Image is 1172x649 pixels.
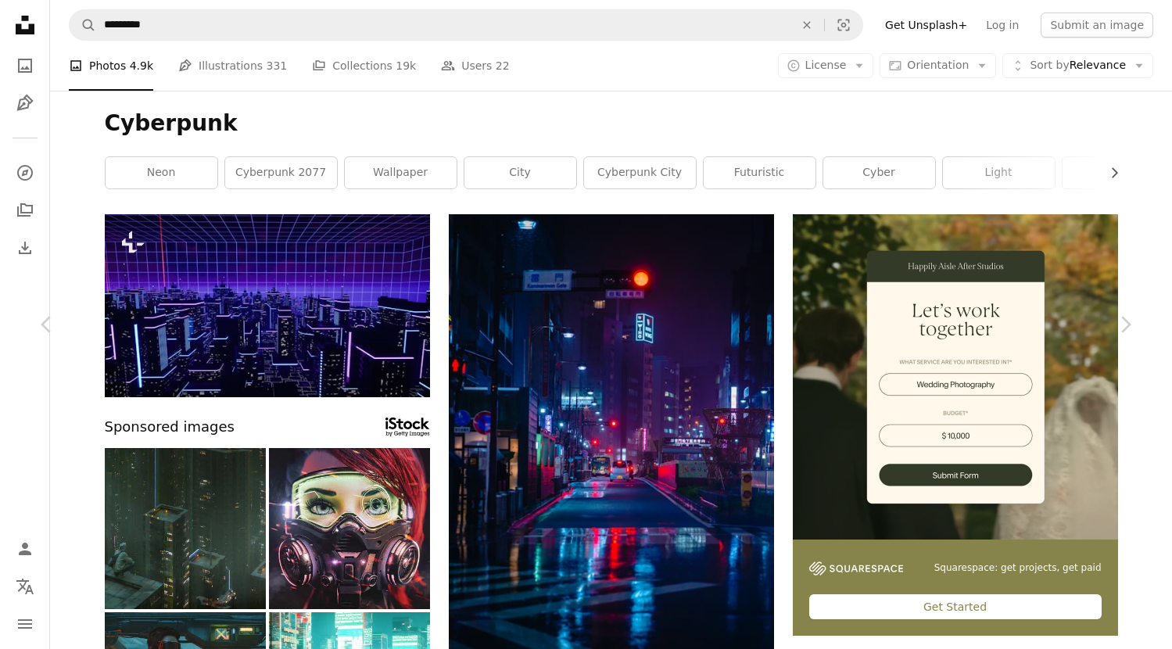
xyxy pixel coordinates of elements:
[809,561,903,575] img: file-1747939142011-51e5cc87e3c9
[449,450,774,464] a: cars on road between high rise buildings during night time
[105,214,430,397] img: a futuristic city at night with neon lights
[9,232,41,264] a: Download History
[778,53,874,78] button: License
[9,195,41,226] a: Collections
[105,448,266,609] img: Young man squatting on skyscraper's rooftop at night
[441,41,510,91] a: Users 22
[9,608,41,640] button: Menu
[69,9,863,41] form: Find visuals sitewide
[790,10,824,40] button: Clear
[876,13,977,38] a: Get Unsplash+
[267,57,288,74] span: 331
[825,10,862,40] button: Visual search
[105,416,235,439] span: Sponsored images
[269,448,430,609] img: 3d render of a front view of a cyberpunk girl with short red hair wearing futuristic gas mask.
[977,13,1028,38] a: Log in
[345,157,457,188] a: wallpaper
[793,214,1118,636] a: Squarespace: get projects, get paidGet Started
[1041,13,1153,38] button: Submit an image
[1030,58,1126,74] span: Relevance
[584,157,696,188] a: cyberpunk city
[9,571,41,602] button: Language
[1078,249,1172,400] a: Next
[809,594,1102,619] div: Get Started
[704,157,815,188] a: futuristic
[9,50,41,81] a: Photos
[793,214,1118,540] img: file-1747939393036-2c53a76c450aimage
[805,59,847,71] span: License
[225,157,337,188] a: cyberpunk 2077
[880,53,996,78] button: Orientation
[106,157,217,188] a: neon
[105,109,1118,138] h1: Cyberpunk
[70,10,96,40] button: Search Unsplash
[178,41,287,91] a: Illustrations 331
[312,41,416,91] a: Collections 19k
[907,59,969,71] span: Orientation
[396,57,416,74] span: 19k
[9,157,41,188] a: Explore
[105,298,430,312] a: a futuristic city at night with neon lights
[1100,157,1118,188] button: scroll list to the right
[9,533,41,565] a: Log in / Sign up
[823,157,935,188] a: cyber
[1030,59,1069,71] span: Sort by
[1002,53,1153,78] button: Sort byRelevance
[934,561,1102,575] span: Squarespace: get projects, get paid
[464,157,576,188] a: city
[496,57,510,74] span: 22
[943,157,1055,188] a: light
[9,88,41,119] a: Illustrations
